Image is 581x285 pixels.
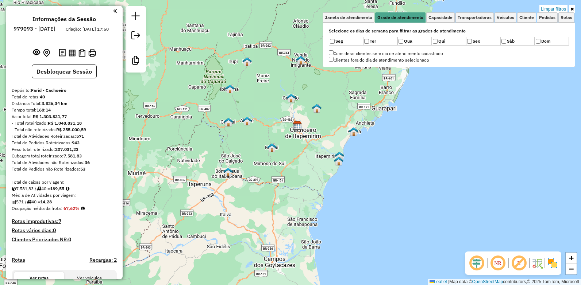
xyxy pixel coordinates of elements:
label: Selecione os dias de semana para filtrar as grades de atendimento [329,28,569,34]
strong: 943 [72,140,80,145]
strong: 14,28 [40,199,52,204]
strong: Farid - Cachoeiro [31,87,66,93]
a: Nova sessão e pesquisa [128,9,143,25]
img: Bom Jesus do Norte [223,167,233,177]
label: Dom [535,37,569,46]
input: Qui [433,39,438,44]
div: Depósito: [12,87,117,94]
span: + [569,253,574,262]
h4: Recargas: 2 [89,257,117,263]
div: Cubagem total roteirizado: [12,153,117,159]
button: Ver veículos [64,272,115,284]
button: Visualizar relatório de Roteirização [67,48,77,58]
img: Ibitirama [225,84,235,94]
span: − [569,264,574,273]
div: Total de Pedidos não Roteirizados: [12,166,117,172]
input: Ter [364,39,369,44]
a: Rotas [12,257,25,263]
div: Média de Atividades por viagem: [12,192,117,199]
input: Clientes fora do dia de atendimento selecionado [329,57,334,62]
div: Total de Atividades Roteirizadas: [12,133,117,140]
span: Ocultar NR [489,254,507,272]
div: Distância Total: [12,100,117,107]
span: Transportadoras [458,15,492,20]
span: Ocupação média da frota: [12,206,62,211]
img: Venda Nova Imigrante [296,55,305,65]
input: Sex [467,39,472,44]
img: Exibir/Ocultar setores [547,257,558,269]
strong: 0 [68,236,71,243]
strong: 67,62% [64,206,80,211]
strong: 7 [58,218,61,225]
img: Iuna [242,57,252,66]
a: Zoom in [566,253,577,263]
label: Qui [432,37,466,46]
div: - Total não roteirizado: [12,126,117,133]
span: Capacidade [428,15,453,20]
span: Cliente [519,15,534,20]
input: Considerar clientes sem dia de atendimento cadastrado [329,50,334,55]
img: Guaçuí [224,117,233,127]
span: Exibir rótulo [510,254,528,272]
strong: 36 [85,160,90,165]
label: Sex [466,37,500,46]
div: Map data © contributors,© 2025 TomTom, Microsoft [428,279,581,285]
input: Seg [330,39,335,44]
i: Meta Caixas/viagem: 1,00 Diferença: 188,55 [66,187,69,191]
strong: 7.581,83 [64,153,82,159]
div: Valor total: [12,113,117,120]
i: Total de Atividades [12,200,16,204]
strong: 571 [76,133,84,139]
span: Veículos [497,15,514,20]
div: Criação: [DATE] 17:50 [63,26,112,32]
h4: Clientes Priorizados NR: [12,237,117,243]
div: Tempo total: [12,107,117,113]
strong: 40 [40,94,45,99]
div: Total de caixas por viagem: [12,179,117,186]
label: Clientes fora do dia de atendimento selecionado [329,57,429,63]
img: Farid - Cachoeiro [293,121,302,130]
strong: 0 [53,227,56,234]
strong: 53 [80,166,85,172]
div: Total de Pedidos Roteirizados: [12,140,117,146]
strong: 3.826,34 km [42,101,68,106]
strong: R$ 1.048.831,18 [48,120,82,126]
button: Centralizar mapa no depósito ou ponto de apoio [42,47,51,59]
input: Dom [536,39,540,44]
div: - Total roteirizado: [12,120,117,126]
label: Sáb [500,37,535,46]
img: Vargem Alta [312,104,322,113]
a: Ocultar filtros [569,5,575,13]
span: Rotas [561,15,572,20]
img: Marataizes [334,156,343,166]
strong: R$ 1.303.831,77 [33,114,67,119]
a: Criar modelo [128,53,143,70]
span: Pedidos [539,15,555,20]
i: Total de rotas [27,200,31,204]
div: Total de rotas: [12,94,117,100]
button: Ver rotas [14,272,64,284]
h6: 979093 - [DATE] [14,26,55,32]
div: 7.581,83 / 40 = [12,186,117,192]
a: Clique aqui para minimizar o painel [113,7,117,15]
strong: 189,55 [50,186,64,191]
i: Cubagem total roteirizado [12,187,16,191]
button: Imprimir Rotas [87,48,97,58]
span: Ocultar deslocamento [468,254,485,272]
button: Logs desbloquear sessão [57,47,67,59]
div: Total de Atividades não Roteirizadas: [12,159,117,166]
a: Zoom out [566,263,577,274]
span: Janela de atendimento [325,15,372,20]
img: Fluxo de ruas [531,257,543,269]
em: Média calculada utilizando a maior ocupação (%Peso ou %Cubagem) de cada rota da sessão. Rotas cro... [81,206,85,211]
label: Seg [329,37,363,46]
img: Castelo [286,93,296,103]
label: Ter [363,37,397,46]
h4: Rotas improdutivas: [12,218,117,225]
button: Exibir sessão original [31,47,42,59]
i: Total de rotas [36,187,41,191]
h4: Informações da Sessão [32,16,96,23]
button: Visualizar Romaneio [77,48,87,58]
img: Muqui [267,143,277,152]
